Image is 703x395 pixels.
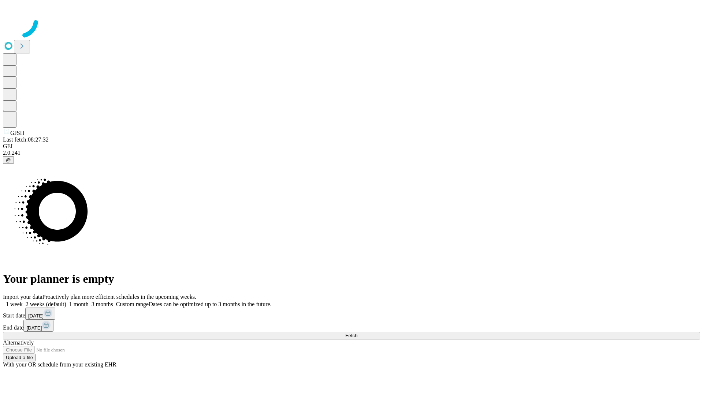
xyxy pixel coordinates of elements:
[26,301,66,307] span: 2 weeks (default)
[6,301,23,307] span: 1 week
[69,301,89,307] span: 1 month
[23,320,53,332] button: [DATE]
[92,301,113,307] span: 3 months
[345,333,357,338] span: Fetch
[28,313,44,319] span: [DATE]
[3,150,700,156] div: 2.0.241
[10,130,24,136] span: GJSH
[6,157,11,163] span: @
[3,308,700,320] div: Start date
[42,294,196,300] span: Proactively plan more efficient schedules in the upcoming weeks.
[25,308,55,320] button: [DATE]
[3,143,700,150] div: GEI
[26,325,42,331] span: [DATE]
[3,272,700,286] h1: Your planner is empty
[116,301,149,307] span: Custom range
[3,339,34,346] span: Alternatively
[149,301,271,307] span: Dates can be optimized up to 3 months in the future.
[3,332,700,339] button: Fetch
[3,156,14,164] button: @
[3,320,700,332] div: End date
[3,136,49,143] span: Last fetch: 08:27:32
[3,294,42,300] span: Import your data
[3,354,36,361] button: Upload a file
[3,361,116,368] span: With your OR schedule from your existing EHR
